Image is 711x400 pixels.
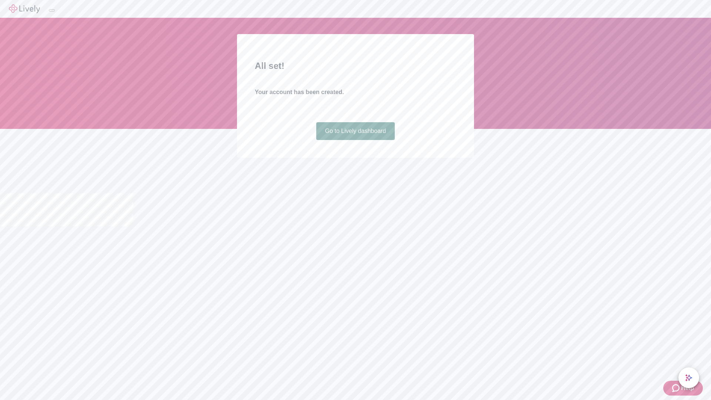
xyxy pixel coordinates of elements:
[672,384,681,393] svg: Zendesk support icon
[49,9,55,11] button: Log out
[255,88,456,97] h4: Your account has been created.
[678,367,699,388] button: chat
[663,381,703,396] button: Zendesk support iconHelp
[316,122,395,140] a: Go to Lively dashboard
[685,374,692,381] svg: Lively AI Assistant
[681,384,694,393] span: Help
[9,4,40,13] img: Lively
[255,59,456,73] h2: All set!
